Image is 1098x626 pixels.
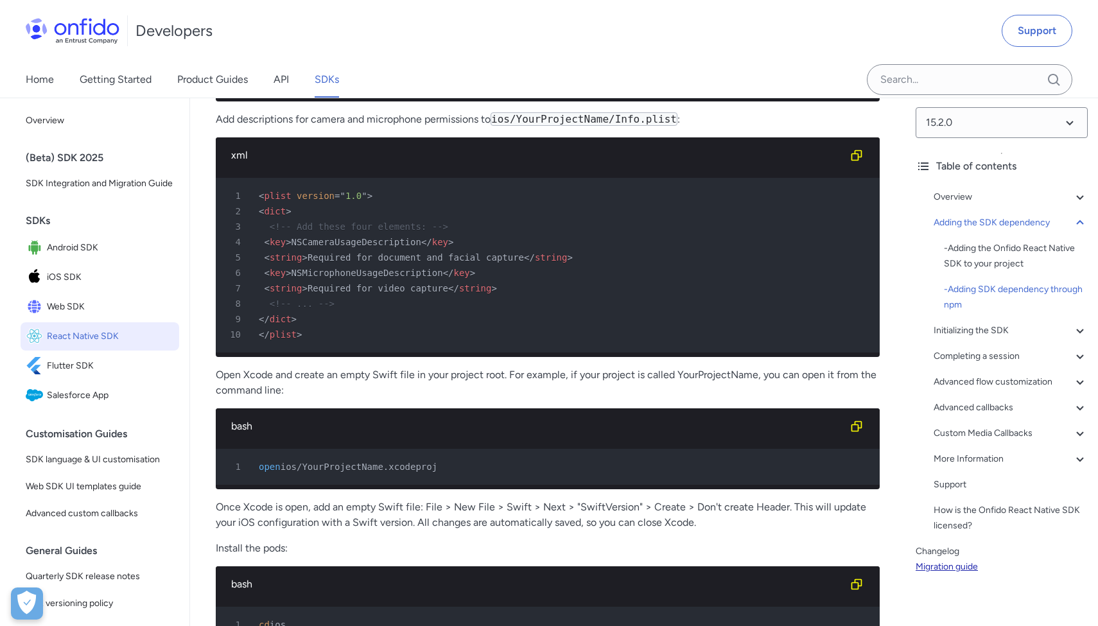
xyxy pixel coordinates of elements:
a: Overview [934,189,1088,205]
span: key [432,237,448,247]
a: IconAndroid SDKAndroid SDK [21,234,179,262]
span: iOS SDK [47,268,174,286]
span: </ [448,283,459,293]
a: SDK versioning policy [21,591,179,616]
span: > [302,252,307,263]
span: < [264,252,269,263]
span: Web SDK [47,298,174,316]
span: version [297,191,335,201]
a: Advanced callbacks [934,400,1088,415]
span: > [286,268,291,278]
div: Customisation Guides [26,421,184,447]
div: Cookie Preferences [11,587,43,620]
div: Custom Media Callbacks [934,426,1088,441]
a: IconWeb SDKWeb SDK [21,293,179,321]
span: > [567,252,572,263]
div: SDKs [26,208,184,234]
a: Web SDK UI templates guide [21,474,179,500]
span: string [459,283,492,293]
span: > [292,314,297,324]
a: Home [26,62,54,98]
a: Overview [21,108,179,134]
a: -Adding SDK dependency through npm [944,282,1088,313]
span: open [259,462,281,472]
span: Required for video capture [308,283,448,293]
a: -Adding the Onfido React Native SDK to your project [944,241,1088,272]
span: 3 [221,219,250,234]
span: < [259,191,264,201]
span: plist [270,329,297,340]
span: > [367,191,372,201]
span: " [362,191,367,201]
a: Product Guides [177,62,248,98]
div: More Information [934,451,1088,467]
span: ios/YourProjectName.xcodeproj [281,462,437,472]
span: key [270,268,286,278]
div: xml [231,148,844,163]
span: </ [524,252,535,263]
span: plist [264,191,291,201]
a: Getting Started [80,62,152,98]
span: > [470,268,475,278]
span: Flutter SDK [47,357,174,375]
span: <!-- ... --> [270,299,335,309]
span: > [286,206,291,216]
span: dict [270,314,292,324]
img: IconiOS SDK [26,268,47,286]
img: IconReact Native SDK [26,327,47,345]
span: </ [259,314,270,324]
a: Support [1002,15,1072,47]
a: IconReact Native SDKReact Native SDK [21,322,179,351]
span: 1 [221,188,250,204]
button: Open Preferences [11,587,43,620]
a: Adding the SDK dependency [934,215,1088,230]
h1: Developers [135,21,213,41]
span: = [335,191,340,201]
span: Required for document and facial capture [308,252,524,263]
span: 5 [221,250,250,265]
a: IconFlutter SDKFlutter SDK [21,352,179,380]
span: > [286,237,291,247]
span: 1.0 [345,191,362,201]
span: 6 [221,265,250,281]
a: SDKs [315,62,339,98]
a: SDK Integration and Migration Guide [21,171,179,196]
span: 8 [221,296,250,311]
div: bash [231,419,844,434]
a: Advanced flow customization [934,374,1088,390]
span: React Native SDK [47,327,174,345]
p: Open Xcode and create an empty Swift file in your project root. For example, if your project is c... [216,367,880,398]
img: IconSalesforce App [26,387,47,404]
button: Copy code snippet button [844,413,869,439]
code: ios/YourProjectName/Info.plist [491,112,677,126]
div: - Adding SDK dependency through npm [944,282,1088,313]
div: - Adding the Onfido React Native SDK to your project [944,241,1088,272]
img: IconWeb SDK [26,298,47,316]
p: Install the pods: [216,541,880,556]
a: SDK language & UI customisation [21,447,179,473]
button: Copy code snippet button [844,143,869,168]
span: Overview [26,113,174,128]
span: 9 [221,311,250,327]
a: Migration guide [916,559,1088,575]
span: key [270,237,286,247]
span: 10 [221,327,250,342]
img: IconAndroid SDK [26,239,47,257]
span: 1 [221,459,250,474]
span: string [270,252,302,263]
span: dict [264,206,286,216]
span: string [535,252,568,263]
a: Changelog [916,544,1088,559]
span: 7 [221,281,250,296]
div: Completing a session [934,349,1088,364]
span: <!-- Add these four elements: --> [270,222,448,232]
img: IconFlutter SDK [26,357,47,375]
span: " [340,191,345,201]
span: < [259,206,264,216]
span: NSMicrophoneUsageDescription [292,268,443,278]
div: Support [934,477,1088,492]
div: Initializing the SDK [934,323,1088,338]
